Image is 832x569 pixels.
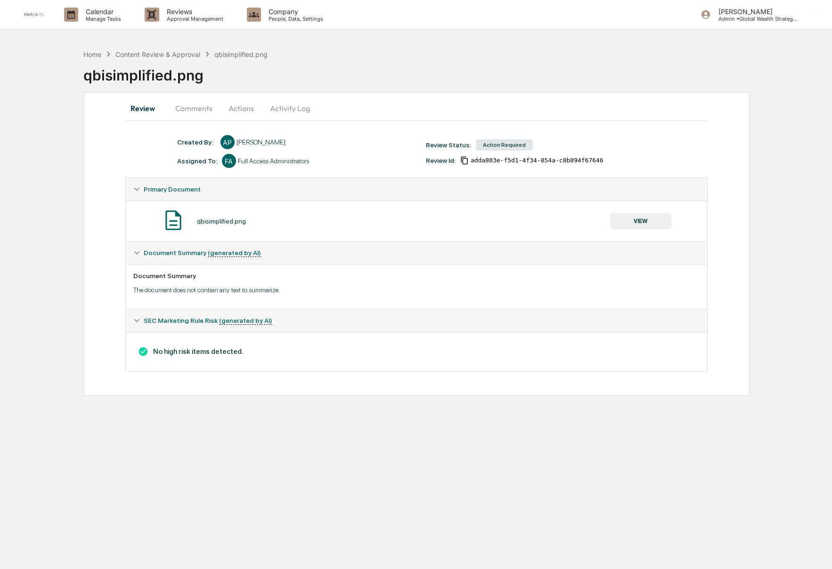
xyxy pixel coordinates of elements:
div: Full Access Administrators [238,157,309,165]
button: VIEW [610,213,671,229]
div: Document Summary (generated by AI) [126,264,707,309]
h3: No high risk items detected. [133,346,700,357]
img: Document Icon [162,208,185,232]
p: Calendar [78,8,126,16]
div: Created By: ‎ ‎ [177,138,216,146]
div: Assigned To: [177,157,217,165]
p: Reviews [159,8,228,16]
span: Primary Document [144,185,201,193]
button: Comments [168,97,220,120]
div: Document Summary [133,272,700,280]
div: Home [83,50,101,58]
div: [PERSON_NAME] [237,138,285,146]
span: Document Summary [144,249,261,256]
span: Copy Id [460,156,469,165]
div: Review Status: [426,141,471,149]
button: Review [125,97,168,120]
span: adda803e-f5d1-4f34-854a-c8b894f67646 [471,157,604,164]
div: Primary Document [126,178,707,200]
div: Content Review & Approval [115,50,200,58]
button: Activity Log [262,97,318,120]
img: logo [23,12,45,17]
div: Action Required [476,139,533,151]
div: Document Summary (generated by AI) [126,332,707,371]
p: People, Data, Settings [261,16,328,22]
p: Admin • Global Wealth Strategies Associates [711,16,799,22]
div: secondary tabs example [125,97,708,120]
p: The document does not contain any text to summarize. [133,286,700,294]
u: (generated by AI) [219,317,272,325]
p: Approval Management [159,16,228,22]
div: AP [220,135,235,149]
div: SEC Marketing Rule Risk (generated by AI) [126,309,707,332]
span: SEC Marketing Rule Risk [144,317,272,324]
div: FA [222,154,236,168]
div: qbisimplified.png [214,50,268,58]
p: Manage Tasks [78,16,126,22]
u: (generated by AI) [208,249,261,257]
div: qbisimplified.png [83,59,832,84]
div: Primary Document [126,200,707,241]
div: Review Id: [426,157,456,164]
div: Document Summary (generated by AI) [126,241,707,264]
button: Actions [220,97,262,120]
p: [PERSON_NAME] [711,8,799,16]
div: qbisimplified.png [197,217,246,225]
p: Company [261,8,328,16]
